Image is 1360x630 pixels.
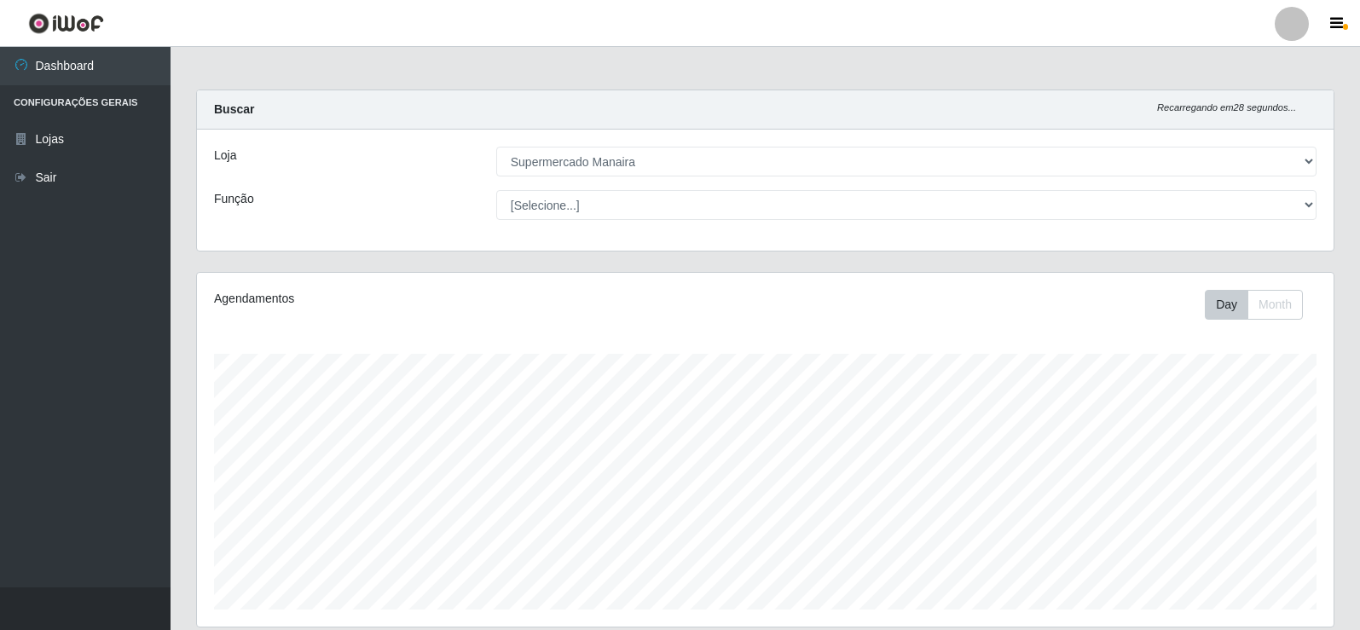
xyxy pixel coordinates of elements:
[214,102,254,116] strong: Buscar
[214,290,658,308] div: Agendamentos
[28,13,104,34] img: CoreUI Logo
[1247,290,1303,320] button: Month
[1205,290,1303,320] div: First group
[1205,290,1317,320] div: Toolbar with button groups
[1157,102,1296,113] i: Recarregando em 28 segundos...
[214,190,254,208] label: Função
[1205,290,1248,320] button: Day
[214,147,236,165] label: Loja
